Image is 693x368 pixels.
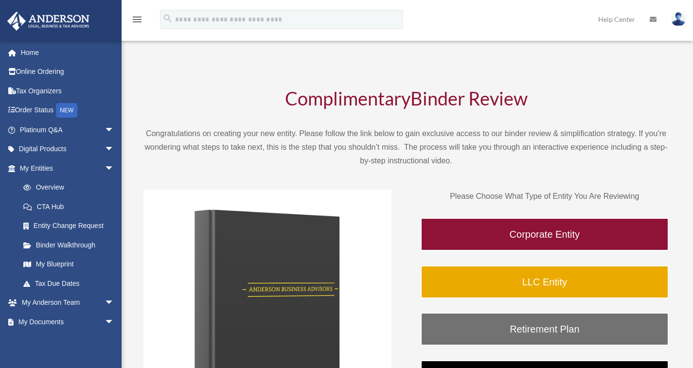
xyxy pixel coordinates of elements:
img: Anderson Advisors Platinum Portal [4,12,92,31]
a: LLC Entity [421,265,669,298]
a: CTA Hub [14,197,129,216]
div: NEW [56,103,77,118]
span: arrow_drop_down [105,312,124,332]
a: Platinum Q&Aarrow_drop_down [7,120,129,140]
span: arrow_drop_down [105,332,124,351]
a: Home [7,43,129,62]
a: My Anderson Teamarrow_drop_down [7,293,129,313]
a: Digital Productsarrow_drop_down [7,140,129,159]
span: arrow_drop_down [105,158,124,178]
a: Retirement Plan [421,313,669,346]
a: Entity Change Request [14,216,129,236]
a: Online Ordering [7,62,129,82]
a: Tax Organizers [7,81,129,101]
i: menu [131,14,143,25]
a: My Documentsarrow_drop_down [7,312,129,332]
a: Binder Walkthrough [14,235,124,255]
a: My Blueprint [14,255,129,274]
span: Complimentary [285,87,410,109]
span: Binder Review [410,87,528,109]
a: Corporate Entity [421,218,669,251]
a: Tax Due Dates [14,274,129,293]
span: arrow_drop_down [105,140,124,159]
a: My Entitiesarrow_drop_down [7,158,129,178]
a: Order StatusNEW [7,101,129,121]
a: Online Learningarrow_drop_down [7,332,129,351]
span: arrow_drop_down [105,120,124,140]
span: arrow_drop_down [105,293,124,313]
i: search [162,13,173,24]
p: Please Choose What Type of Entity You Are Reviewing [421,190,669,203]
p: Congratulations on creating your new entity. Please follow the link below to gain exclusive acces... [143,127,669,168]
a: Overview [14,178,129,197]
a: menu [131,17,143,25]
img: User Pic [671,12,686,26]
